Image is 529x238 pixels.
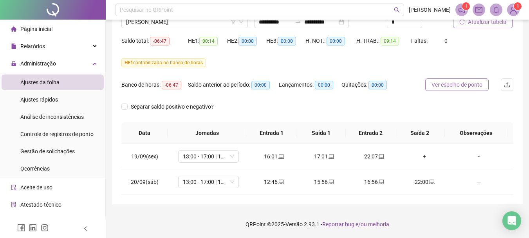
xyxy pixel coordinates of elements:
span: Observações [451,129,501,137]
span: 0 [444,38,448,44]
div: Saldo total: [121,36,188,45]
span: laptop [378,179,384,185]
div: 16:56 [356,178,393,186]
span: linkedin [29,224,37,232]
span: mail [475,6,482,13]
span: Relatórios [20,43,45,49]
span: HE 1 [125,60,133,65]
span: bell [493,6,500,13]
span: notification [458,6,465,13]
span: Análise de inconsistências [20,114,84,120]
span: contabilizada no banco de horas [121,58,206,67]
span: 1 [516,4,519,9]
span: 13:00 - 17:00 | 18:00 - 22:00 [183,151,234,162]
span: 19/09(sex) [131,153,158,160]
div: 22:07 [356,152,393,161]
span: laptop [278,179,284,185]
span: 13:00 - 17:00 | 18:00 - 22:00 [183,176,234,188]
span: 1 [465,4,468,9]
div: - [456,152,502,161]
div: HE 2: [227,36,266,45]
span: Atestado técnico [20,202,61,208]
button: Ver espelho de ponto [425,78,489,91]
span: laptop [328,154,334,159]
span: swap-right [295,19,301,25]
span: laptop [378,154,384,159]
span: 00:00 [368,81,387,89]
span: Gestão de solicitações [20,148,75,154]
div: Quitações: [341,80,396,89]
button: Atualizar tabela [453,16,513,28]
span: Separar saldo positivo e negativo? [128,102,217,111]
span: 00:00 [238,37,257,45]
span: Ajustes da folha [20,79,60,85]
span: solution [11,202,16,207]
th: Observações [445,122,507,144]
span: Versão [285,221,303,227]
span: search [394,7,400,13]
span: 09:14 [381,37,399,45]
span: 00:00 [327,37,345,45]
span: [PERSON_NAME] [409,5,451,14]
span: 00:00 [278,37,296,45]
div: HE 3: [266,36,305,45]
span: 20/09(sáb) [131,179,159,185]
span: Controle de registros de ponto [20,131,94,137]
div: HE 1: [188,36,227,45]
div: 16:01 [255,152,293,161]
span: 00:14 [199,37,218,45]
span: instagram [41,224,49,232]
span: laptop [278,154,284,159]
sup: 1 [462,2,470,10]
span: -06:47 [162,81,181,89]
sup: Atualize o seu contato no menu Meus Dados [514,2,522,10]
span: filter [231,20,236,24]
span: to [295,19,301,25]
span: CLEIDE BATISTA BRUNO [126,16,243,28]
span: left [83,226,88,231]
th: Saída 2 [395,122,444,144]
div: Saldo anterior ao período: [188,80,279,89]
img: 94767 [507,4,519,16]
th: Jornadas [168,122,247,144]
span: reload [459,19,465,25]
div: 15:56 [305,178,343,186]
span: audit [11,185,16,190]
span: 00:00 [315,81,333,89]
span: 00:00 [251,81,270,89]
span: -06:47 [150,37,170,45]
span: Administração [20,60,56,67]
span: laptop [328,179,334,185]
span: home [11,26,16,32]
div: 22:00 [406,178,443,186]
span: Ver espelho de ponto [432,80,482,89]
span: Faltas: [411,38,429,44]
div: H. NOT.: [305,36,356,45]
div: Open Intercom Messenger [502,211,521,230]
span: Ocorrências [20,165,50,172]
span: lock [11,61,16,66]
th: Saída 1 [296,122,346,144]
th: Entrada 2 [346,122,395,144]
span: upload [504,82,510,88]
span: facebook [17,224,25,232]
th: Data [121,122,168,144]
footer: QRPoint © 2025 - 2.93.1 - [106,211,529,238]
span: laptop [428,179,435,185]
span: Atualizar tabela [468,18,506,26]
div: 17:01 [305,152,343,161]
div: 12:46 [255,178,293,186]
span: Gerar QRCode [20,219,55,225]
div: + [406,152,443,161]
th: Entrada 1 [247,122,296,144]
div: - [456,178,502,186]
span: Ajustes rápidos [20,96,58,103]
span: file [11,44,16,49]
div: Lançamentos: [279,80,341,89]
span: Reportar bug e/ou melhoria [322,221,389,227]
div: H. TRAB.: [356,36,411,45]
span: Aceite de uso [20,184,52,191]
span: down [239,20,244,24]
span: Página inicial [20,26,52,32]
div: Banco de horas: [121,80,188,89]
